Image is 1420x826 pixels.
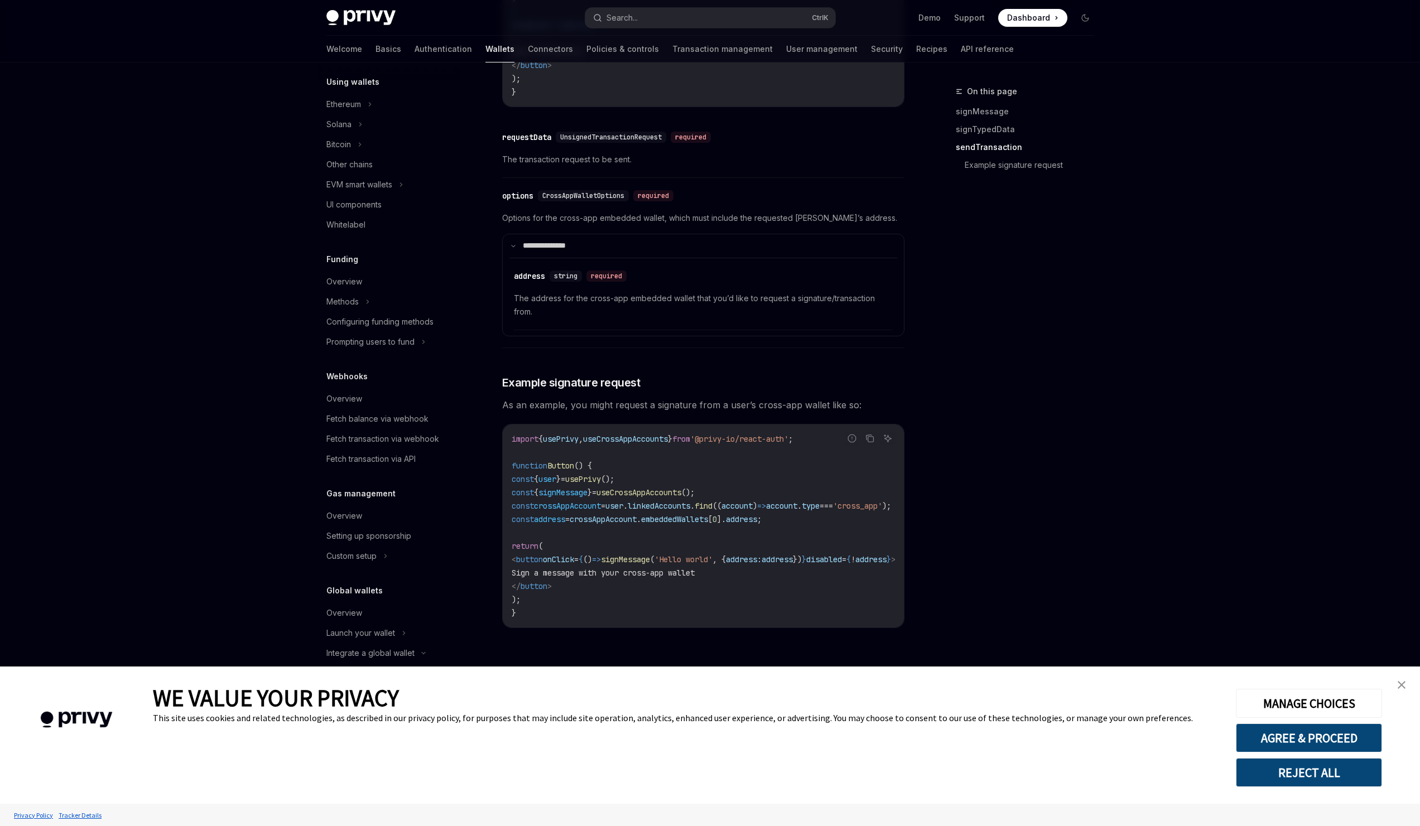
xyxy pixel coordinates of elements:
h5: Webhooks [326,370,368,383]
span: from [672,434,690,444]
a: Policies & controls [586,36,659,62]
div: Ethereum [326,98,361,111]
span: usePrivy [543,434,579,444]
button: Toggle dark mode [1076,9,1094,27]
span: (( [713,501,721,511]
span: find [695,501,713,511]
div: Setting up sponsorship [326,529,411,543]
a: Basics [376,36,401,62]
span: } [802,554,806,564]
div: Bitcoin [326,138,351,151]
span: usePrivy [565,474,601,484]
div: required [671,132,711,143]
span: ); [512,595,521,605]
span: onClick [543,554,574,564]
span: . [797,501,802,511]
span: Example signature request [502,375,641,390]
span: const [512,474,534,484]
span: () [583,554,592,564]
span: . [623,501,628,511]
span: '@privy-io/react-auth' [690,434,788,444]
span: The address for the cross-app embedded wallet that you’d like to request a signature/transaction ... [514,292,893,318]
div: Methods [326,295,359,308]
span: user [538,474,556,484]
span: ) [753,501,757,511]
img: company logo [17,695,136,744]
span: (); [601,474,614,484]
h5: Using wallets [326,75,379,89]
span: > [547,60,552,70]
span: ( [650,554,654,564]
a: Privacy Policy [11,805,56,825]
span: </ [512,581,521,591]
span: { [579,554,583,564]
div: Launch your wallet [326,626,395,640]
span: </ [512,60,521,70]
span: type [802,501,820,511]
a: sendTransaction [956,138,1103,156]
div: requestData [502,132,551,143]
img: close banner [1398,681,1405,689]
span: , { [713,554,726,564]
a: API reference [961,36,1014,62]
span: }) [793,554,802,564]
div: required [586,270,627,282]
div: required [633,190,673,201]
span: CrossAppWalletOptions [542,191,624,200]
span: = [601,501,605,511]
div: Other chains [326,158,373,171]
div: Fetch balance via webhook [326,412,429,426]
span: } [512,608,516,618]
div: Custom setup [326,549,377,563]
a: Demo [918,12,941,23]
span: WE VALUE YOUR PRIVACY [153,683,399,712]
span: The transaction request to be sent. [502,153,904,166]
span: } [887,554,891,564]
div: Overview [326,509,362,523]
a: Setting up sponsorship [317,526,460,546]
div: Prompting users to fund [326,335,415,349]
a: Wallets [485,36,514,62]
a: Connectors [528,36,573,62]
a: Other chains [317,154,460,175]
button: REJECT ALL [1236,758,1382,787]
span: button [521,581,547,591]
span: return [512,541,538,551]
span: } [556,474,561,484]
div: Integrate a global wallet [326,646,415,660]
a: Whitelabel [317,215,460,235]
span: 0 [713,514,717,524]
div: Fetch transaction via webhook [326,432,439,446]
div: UI components [326,198,382,211]
button: Copy the contents from the code block [863,431,877,446]
a: Example signature request [965,156,1103,174]
a: Fetch transaction via webhook [317,429,460,449]
span: ); [512,74,521,84]
span: As an example, you might request a signature from a user’s cross-app wallet like so: [502,397,904,413]
span: ( [538,541,543,551]
span: 'Hello world' [654,554,713,564]
a: Overview [317,272,460,292]
span: address [726,514,757,524]
a: Tracker Details [56,805,104,825]
a: Security [871,36,903,62]
span: useCrossAppAccounts [583,434,668,444]
span: ; [757,514,762,524]
button: Report incorrect code [845,431,859,446]
a: UI components [317,195,460,215]
div: Whitelabel [326,218,365,231]
span: < [512,554,516,564]
span: crossAppAccount [570,514,637,524]
span: Ctrl K [812,13,829,22]
div: address [514,270,545,282]
img: dark logo [326,10,396,26]
a: Welcome [326,36,362,62]
span: => [757,501,766,511]
span: . [637,514,641,524]
a: Overview [317,663,460,683]
span: () { [574,461,592,471]
span: UnsignedTransactionRequest [560,133,662,142]
span: button [521,60,547,70]
span: address [762,554,793,564]
span: address [855,554,887,564]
